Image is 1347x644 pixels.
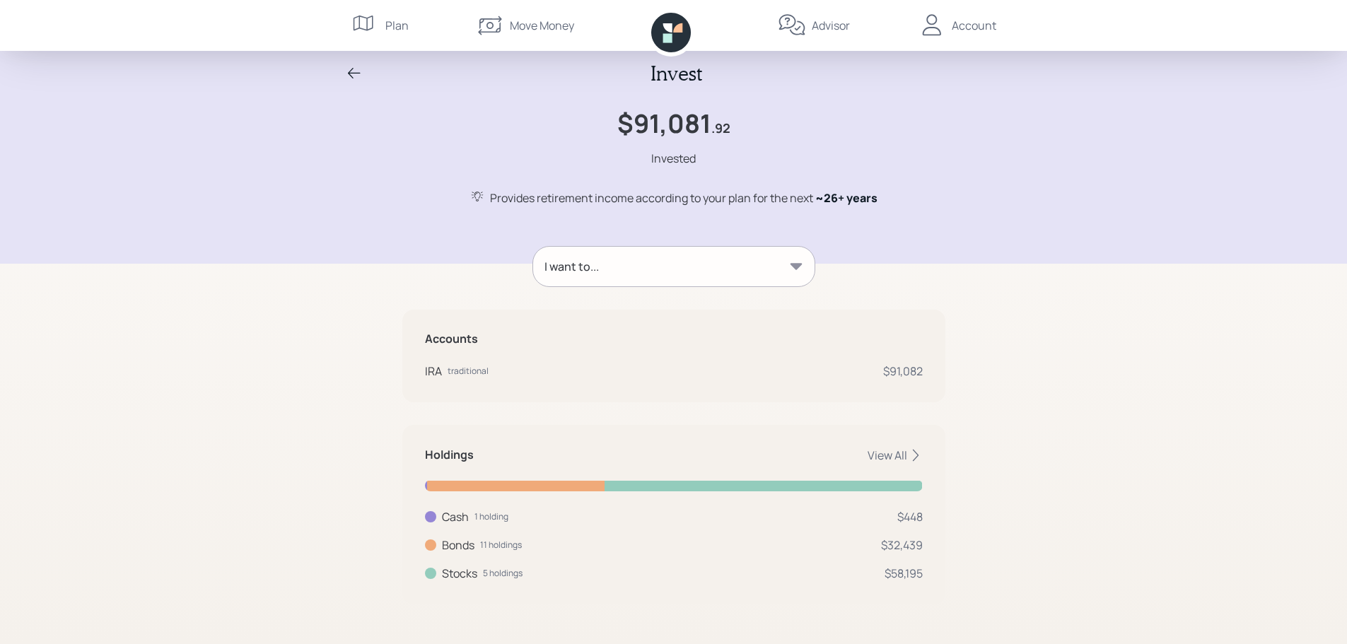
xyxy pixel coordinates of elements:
h2: Invest [651,62,702,86]
div: 1 holding [474,510,508,523]
div: 5 holdings [483,567,523,580]
div: $448 [897,508,923,525]
div: Stocks [442,565,477,582]
div: IRA [425,363,442,380]
div: Bonds [442,537,474,554]
div: Provides retirement income according to your plan for the next [490,189,877,206]
h5: Accounts [425,332,923,346]
div: traditional [448,365,489,377]
div: I want to... [544,258,599,275]
h1: $91,081 [617,108,711,139]
h5: Holdings [425,448,474,462]
div: 11 holdings [480,539,522,551]
div: Plan [385,17,409,34]
div: $91,082 [883,363,923,380]
div: $58,195 [885,565,923,582]
div: Account [952,17,996,34]
div: Cash [442,508,469,525]
h4: .92 [711,121,730,136]
span: ~ 26+ years [815,190,877,206]
div: View All [868,447,923,463]
div: Invested [651,150,696,167]
div: $32,439 [881,537,923,554]
div: Advisor [812,17,850,34]
div: Move Money [510,17,574,34]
